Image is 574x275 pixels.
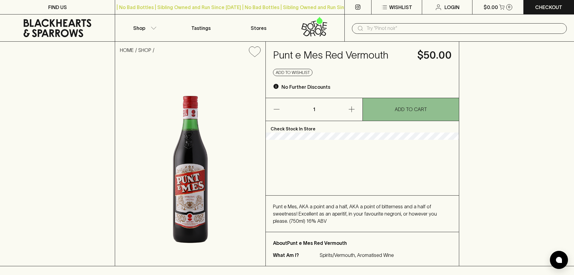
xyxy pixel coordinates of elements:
h4: Punt e Mes Red Vermouth [273,49,410,62]
p: 0 [508,5,510,9]
button: Add to wishlist [273,69,312,76]
p: 1 [307,98,321,121]
img: bubble-icon [556,257,562,263]
p: Checkout [535,4,562,11]
p: Check Stock In Store [266,121,459,133]
span: Punt e Mes, AKA a point and a half, AKA a point of bitterness and a half of sweetness! Excellent ... [273,204,437,224]
a: Stores [230,14,287,41]
a: Tastings [172,14,230,41]
p: $0.00 [484,4,498,11]
a: SHOP [138,47,151,53]
button: Shop [115,14,172,41]
p: What Am I? [273,251,318,259]
button: Add to wishlist [246,44,263,59]
p: ADD TO CART [395,106,427,113]
button: ADD TO CART [363,98,459,121]
h4: $50.00 [417,49,452,62]
p: Stores [251,24,266,32]
p: Login [444,4,460,11]
p: Wishlist [389,4,412,11]
a: HOME [120,47,134,53]
input: Try "Pinot noir" [366,24,562,33]
p: About Punt e Mes Red Vermouth [273,239,452,247]
p: Tastings [191,24,211,32]
p: Spirits/Vermouth, Aromatised Wine [320,251,394,259]
p: FIND US [48,4,67,11]
img: 3492.png [115,62,265,266]
p: No Further Discounts [281,83,330,91]
p: Shop [133,24,145,32]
